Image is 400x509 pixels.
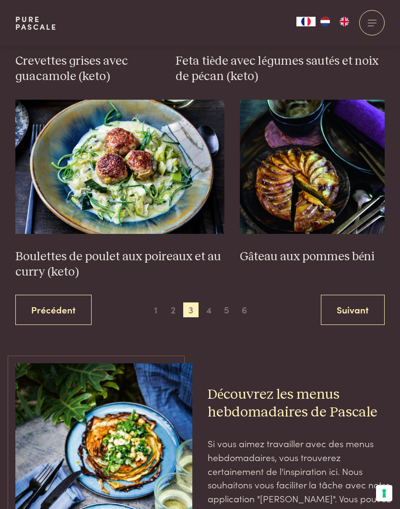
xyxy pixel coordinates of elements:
img: Boulettes de poulet aux poireaux et au curry (keto) [15,100,224,234]
h3: Feta tiède avec légumes sautés et noix de pécan (keto) [176,54,385,84]
img: Gâteau aux pommes béni [240,100,385,234]
h3: Crevettes grises avec guacamole (keto) [15,54,160,84]
a: NL [316,17,335,26]
a: Suivant [321,295,385,325]
aside: Language selected: Français [296,17,354,26]
a: EN [335,17,354,26]
a: FR [296,17,316,26]
span: 6 [237,302,252,318]
a: PurePascale [15,15,57,31]
span: 1 [148,302,163,318]
h3: Boulettes de poulet aux poireaux et au curry (keto) [15,249,224,280]
span: 3 [183,302,199,318]
div: Language [296,17,316,26]
a: Gâteau aux pommes béni Gâteau aux pommes béni [240,100,385,265]
h3: Gâteau aux pommes béni [240,249,385,265]
span: 5 [219,302,235,318]
ul: Language list [316,17,354,26]
button: Vos préférences en matière de consentement pour les technologies de suivi [376,485,392,501]
span: 2 [165,302,181,318]
span: 4 [201,302,217,318]
h2: Découvrez les menus hebdomadaires de Pascale [208,386,393,421]
a: Précédent [15,295,92,325]
a: Boulettes de poulet aux poireaux et au curry (keto) Boulettes de poulet aux poireaux et au curry ... [15,100,224,280]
